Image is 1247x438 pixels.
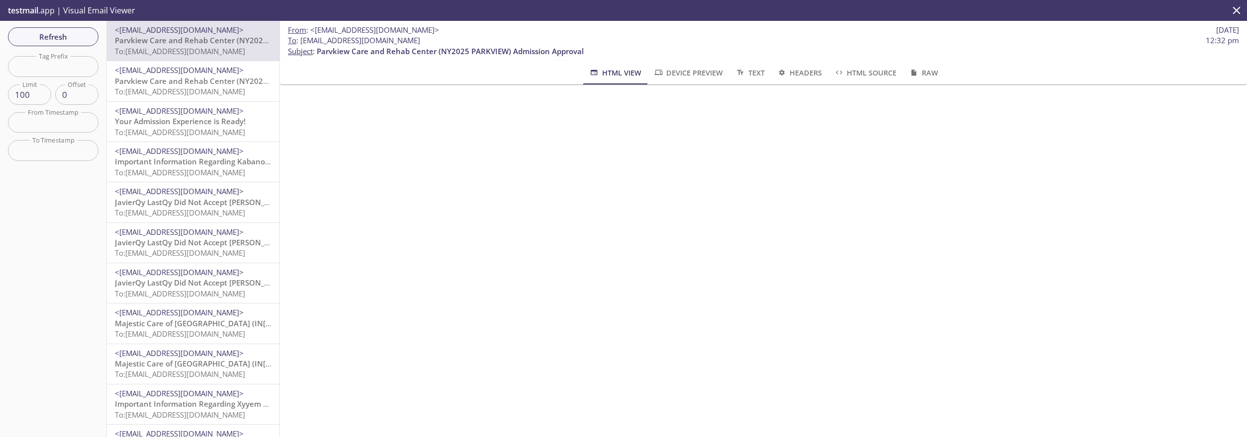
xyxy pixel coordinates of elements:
span: Parvkiew Care and Rehab Center (NY2025 PARKVIEW) Admission Approval [115,76,382,86]
button: Refresh [8,27,98,46]
div: <[EMAIL_ADDRESS][DOMAIN_NAME]>Majestic Care of [GEOGRAPHIC_DATA] (IN[DATE] MAJESTIC SNF) Admissio... [107,344,279,384]
span: To: [EMAIL_ADDRESS][DOMAIN_NAME] [115,46,245,56]
div: <[EMAIL_ADDRESS][DOMAIN_NAME]>Parvkiew Care and Rehab Center (NY2025 PARKVIEW) Admission Approval... [107,61,279,101]
span: To: [EMAIL_ADDRESS][DOMAIN_NAME] [115,289,245,298]
div: <[EMAIL_ADDRESS][DOMAIN_NAME]>Your Admission Experience is Ready!To:[EMAIL_ADDRESS][DOMAIN_NAME] [107,102,279,142]
span: <[EMAIL_ADDRESS][DOMAIN_NAME]> [115,348,244,358]
div: <[EMAIL_ADDRESS][DOMAIN_NAME]>Important Information Regarding Kabanos Zamachau's Admission to Par... [107,142,279,182]
span: Parvkiew Care and Rehab Center (NY2025 PARKVIEW) Admission Approval [115,35,382,45]
span: Parvkiew Care and Rehab Center (NY2025 PARKVIEW) Admission Approval [317,46,584,56]
span: To: [EMAIL_ADDRESS][DOMAIN_NAME] [115,369,245,379]
p: : [288,35,1239,57]
span: <[EMAIL_ADDRESS][DOMAIN_NAME]> [115,65,244,75]
span: Important Information Regarding Kabanos Zamachau's Admission to Parvkiew Care and [GEOGRAPHIC_DAT... [115,156,592,166]
span: JavierQy LastQy Did Not Accept [PERSON_NAME] PA longer name (PA2022 [PERSON_NAME])'s Arbitration ... [115,197,532,207]
span: To: [EMAIL_ADDRESS][DOMAIN_NAME] [115,167,245,177]
span: [DATE] [1216,25,1239,35]
span: Subject [288,46,313,56]
span: : [EMAIL_ADDRESS][DOMAIN_NAME] [288,35,420,46]
span: To: [EMAIL_ADDRESS][DOMAIN_NAME] [115,208,245,218]
span: : [288,25,439,35]
span: 12:32 pm [1206,35,1239,46]
span: <[EMAIL_ADDRESS][DOMAIN_NAME]> [115,146,244,156]
span: JavierQy LastQy Did Not Accept [PERSON_NAME] PA longer name (PA2022 [PERSON_NAME])'s Arbitration ... [115,278,532,288]
div: <[EMAIL_ADDRESS][DOMAIN_NAME]>JavierQy LastQy Did Not Accept [PERSON_NAME] PA longer name (PA2022... [107,263,279,303]
span: From [288,25,306,35]
span: <[EMAIL_ADDRESS][DOMAIN_NAME]> [115,106,244,116]
span: To: [EMAIL_ADDRESS][DOMAIN_NAME] [115,86,245,96]
div: <[EMAIL_ADDRESS][DOMAIN_NAME]>Majestic Care of [GEOGRAPHIC_DATA] (IN[DATE] MAJESTIC SNF) Admissio... [107,303,279,343]
span: <[EMAIL_ADDRESS][DOMAIN_NAME]> [115,388,244,398]
span: Refresh [16,30,90,43]
span: HTML View [589,67,641,79]
span: JavierQy LastQy Did Not Accept [PERSON_NAME] PA longer name (PA2022 [PERSON_NAME])'s Arbitration ... [115,237,532,247]
span: Majestic Care of [GEOGRAPHIC_DATA] (IN[DATE] MAJESTIC SNF) Admission Approval [115,318,413,328]
div: <[EMAIL_ADDRESS][DOMAIN_NAME]>JavierQy LastQy Did Not Accept [PERSON_NAME] PA longer name (PA2022... [107,182,279,222]
span: To: [EMAIL_ADDRESS][DOMAIN_NAME] [115,127,245,137]
span: To: [EMAIL_ADDRESS][DOMAIN_NAME] [115,329,245,339]
span: <[EMAIL_ADDRESS][DOMAIN_NAME]> [115,267,244,277]
span: To [288,35,296,45]
span: <[EMAIL_ADDRESS][DOMAIN_NAME]> [115,307,244,317]
span: Text [735,67,764,79]
span: Device Preview [653,67,723,79]
span: Majestic Care of [GEOGRAPHIC_DATA] (IN[DATE] MAJESTIC SNF) Admission Approval [115,359,413,368]
span: Headers [777,67,822,79]
span: To: [EMAIL_ADDRESS][DOMAIN_NAME] [115,410,245,420]
span: <[EMAIL_ADDRESS][DOMAIN_NAME]> [310,25,439,35]
span: <[EMAIL_ADDRESS][DOMAIN_NAME]> [115,25,244,35]
span: testmail [8,5,38,16]
div: <[EMAIL_ADDRESS][DOMAIN_NAME]>Important Information Regarding Xyyem Xyemyy 029's Admission to Maj... [107,384,279,424]
span: Important Information Regarding Xyyem Xyemyy 029's Admission to Majestic Care of [GEOGRAPHIC_DATA... [115,399,588,409]
div: <[EMAIL_ADDRESS][DOMAIN_NAME]>Parvkiew Care and Rehab Center (NY2025 PARKVIEW) Admission Approval... [107,21,279,61]
span: To: [EMAIL_ADDRESS][DOMAIN_NAME] [115,248,245,258]
span: HTML Source [834,67,896,79]
span: Your Admission Experience is Ready! [115,116,246,126]
div: <[EMAIL_ADDRESS][DOMAIN_NAME]>JavierQy LastQy Did Not Accept [PERSON_NAME] PA longer name (PA2022... [107,223,279,263]
span: <[EMAIL_ADDRESS][DOMAIN_NAME]> [115,186,244,196]
span: <[EMAIL_ADDRESS][DOMAIN_NAME]> [115,227,244,237]
span: Raw [908,67,938,79]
